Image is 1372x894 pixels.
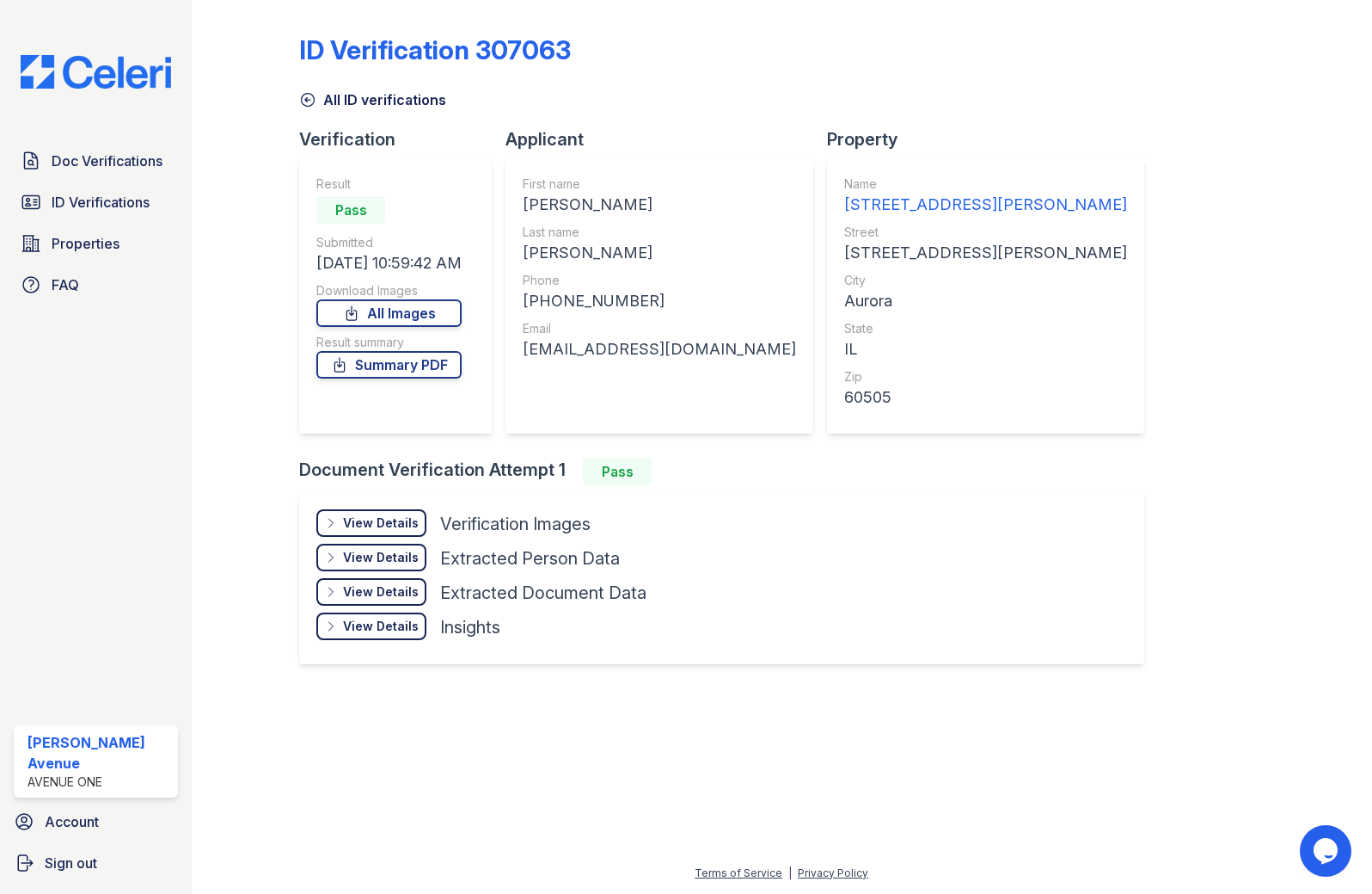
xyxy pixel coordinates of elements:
div: [PERSON_NAME] Avenue [28,732,171,774]
div: | [788,866,792,879]
div: Insights [440,615,500,639]
a: Name [STREET_ADDRESS][PERSON_NAME] [844,176,1127,217]
a: All Images [316,299,462,327]
div: City [844,272,1127,289]
div: Pass [583,458,652,485]
div: Extracted Document Data [440,581,646,605]
div: View Details [343,618,419,635]
span: Account [45,811,99,832]
a: Account [7,805,185,839]
div: First name [523,176,796,193]
div: Result [316,176,462,193]
span: Properties [52,233,119,254]
div: Last name [523,224,796,241]
div: [DATE] 10:59:42 AM [316,251,462,275]
div: State [844,320,1127,337]
div: View Details [343,583,419,601]
a: Properties [14,226,178,261]
div: Property [827,127,1158,151]
a: Summary PDF [316,351,462,379]
div: Verification [299,127,505,151]
div: Phone [523,272,796,289]
div: [PHONE_NUMBER] [523,289,796,313]
div: Avenue One [28,774,171,791]
span: FAQ [52,274,79,295]
iframe: chat widget [1300,825,1355,877]
div: [PERSON_NAME] [523,193,796,217]
div: Verification Images [440,512,591,536]
div: Result summary [316,334,462,351]
a: ID Verifications [14,185,178,219]
div: Extracted Person Data [440,546,620,570]
div: [STREET_ADDRESS][PERSON_NAME] [844,241,1127,265]
a: Privacy Policy [798,866,868,879]
div: [STREET_ADDRESS][PERSON_NAME] [844,193,1127,217]
div: IL [844,337,1127,361]
div: Applicant [505,127,827,151]
img: CE_Logo_Blue-a8612792a0a2168367f1c8372b55b34899dd931a85d93a1a3d3e32e68fde9ad4.png [7,55,185,89]
div: [PERSON_NAME] [523,241,796,265]
div: [EMAIL_ADDRESS][DOMAIN_NAME] [523,337,796,361]
div: Email [523,320,796,337]
a: All ID verifications [299,89,446,110]
div: Download Images [316,282,462,299]
div: Submitted [316,234,462,251]
div: View Details [343,515,419,532]
span: Doc Verifications [52,151,162,171]
a: Sign out [7,846,185,880]
div: ID Verification 307063 [299,34,571,65]
div: View Details [343,549,419,566]
div: Zip [844,368,1127,385]
div: 60505 [844,385,1127,410]
span: Sign out [45,853,97,873]
div: Street [844,224,1127,241]
div: Pass [316,196,385,224]
a: Terms of Service [695,866,782,879]
a: Doc Verifications [14,144,178,178]
a: FAQ [14,268,178,302]
span: ID Verifications [52,192,150,213]
div: Name [844,176,1127,193]
div: Document Verification Attempt 1 [299,458,1158,485]
div: Aurora [844,289,1127,313]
